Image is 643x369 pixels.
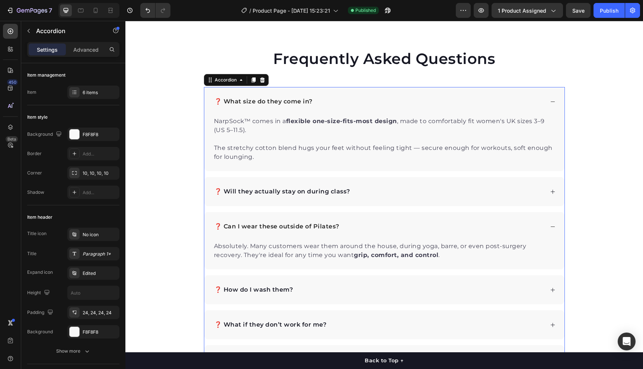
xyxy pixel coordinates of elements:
[27,308,55,318] div: Padding
[83,189,118,196] div: Add...
[27,89,36,96] div: Item
[161,97,272,104] strong: flexible one-size-fits-most design
[253,7,330,15] span: Product Page - [DATE] 15:23:21
[89,166,225,175] p: ❓ Will they actually stay on during class?
[83,270,118,277] div: Edited
[83,131,118,138] div: F8F8F8
[27,328,53,335] div: Background
[89,201,214,210] p: ❓ Can I wear these outside of Pilates?
[594,3,625,18] button: Publish
[89,221,429,239] p: Absolutely. Many customers wear them around the house, during yoga, barre, or even post-surgery r...
[3,3,55,18] button: 7
[27,189,44,196] div: Shadow
[73,46,99,54] p: Advanced
[27,250,36,257] div: Title
[68,286,119,299] input: Auto
[6,136,18,142] div: Beta
[83,251,118,257] div: Paragraph 1*
[355,7,376,14] span: Published
[27,214,52,221] div: Item header
[37,46,58,54] p: Settings
[27,150,42,157] div: Border
[83,89,118,96] div: 6 items
[498,7,546,15] span: 1 product assigned
[27,129,63,139] div: Background
[125,21,643,369] iframe: Design area
[56,347,91,355] div: Show more
[492,3,563,18] button: 1 product assigned
[83,151,118,157] div: Add...
[566,3,591,18] button: Save
[140,3,170,18] div: Undo/Redo
[49,6,52,15] p: 7
[83,231,118,238] div: No icon
[27,170,42,176] div: Corner
[228,231,313,238] strong: grip, comfort, and control
[83,309,118,316] div: 24, 24, 24, 24
[600,7,618,15] div: Publish
[27,72,65,78] div: Item management
[83,170,118,177] div: 10, 10, 10, 10
[27,344,119,358] button: Show more
[83,329,118,336] div: F8F8F8
[249,7,251,15] span: /
[7,79,18,85] div: 450
[239,336,278,344] div: Back to Top ↑
[88,56,113,62] div: Accordion
[27,288,51,298] div: Height
[89,299,201,308] p: ❓ What if they don’t work for me?
[618,333,636,350] div: Open Intercom Messenger
[27,114,48,121] div: Item style
[89,264,168,273] p: ❓ How do I wash them?
[36,26,99,35] p: Accordion
[572,7,585,14] span: Save
[27,269,53,276] div: Expand icon
[27,230,47,237] div: Title icon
